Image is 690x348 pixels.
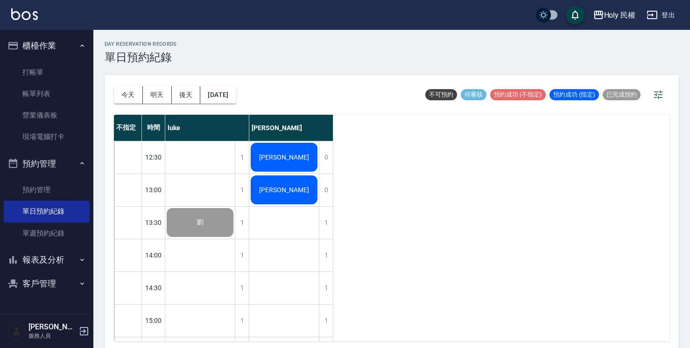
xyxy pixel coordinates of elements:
[257,153,311,161] span: [PERSON_NAME]
[319,239,333,271] div: 1
[235,174,249,206] div: 1
[549,90,599,99] span: 預約成功 (指定)
[165,115,249,141] div: luke
[114,86,143,104] button: 今天
[4,271,90,296] button: 客戶管理
[4,34,90,58] button: 櫃檯作業
[604,9,636,21] div: Holy 民權
[142,174,165,206] div: 13:00
[142,115,165,141] div: 時間
[142,271,165,304] div: 14:30
[28,332,76,340] p: 服務人員
[235,272,249,304] div: 1
[28,322,76,332] h5: [PERSON_NAME]
[4,201,90,222] a: 單日預約紀錄
[172,86,201,104] button: 後天
[4,223,90,244] a: 單週預約紀錄
[195,218,205,227] span: 劉
[319,272,333,304] div: 1
[461,90,486,99] span: 待審核
[235,239,249,271] div: 1
[589,6,640,25] button: Holy 民權
[235,305,249,337] div: 1
[4,104,90,126] a: 營業儀表板
[105,41,177,47] h2: day Reservation records
[11,8,38,20] img: Logo
[603,90,641,99] span: 已完成預約
[4,248,90,272] button: 報表及分析
[4,62,90,83] a: 打帳單
[319,141,333,174] div: 0
[319,305,333,337] div: 1
[4,179,90,201] a: 預約管理
[142,141,165,174] div: 12:30
[7,322,26,341] img: Person
[643,7,679,24] button: 登出
[257,186,311,194] span: [PERSON_NAME]
[200,86,236,104] button: [DATE]
[249,115,333,141] div: [PERSON_NAME]
[4,83,90,104] a: 帳單列表
[425,90,457,99] span: 不可預約
[319,174,333,206] div: 0
[566,6,584,24] button: save
[142,239,165,271] div: 14:00
[319,207,333,239] div: 1
[4,152,90,176] button: 預約管理
[235,207,249,239] div: 1
[235,141,249,174] div: 1
[105,51,177,64] h3: 單日預約紀錄
[490,90,546,99] span: 預約成功 (不指定)
[114,115,142,141] div: 不指定
[142,206,165,239] div: 13:30
[4,126,90,147] a: 現場電腦打卡
[142,304,165,337] div: 15:00
[143,86,172,104] button: 明天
